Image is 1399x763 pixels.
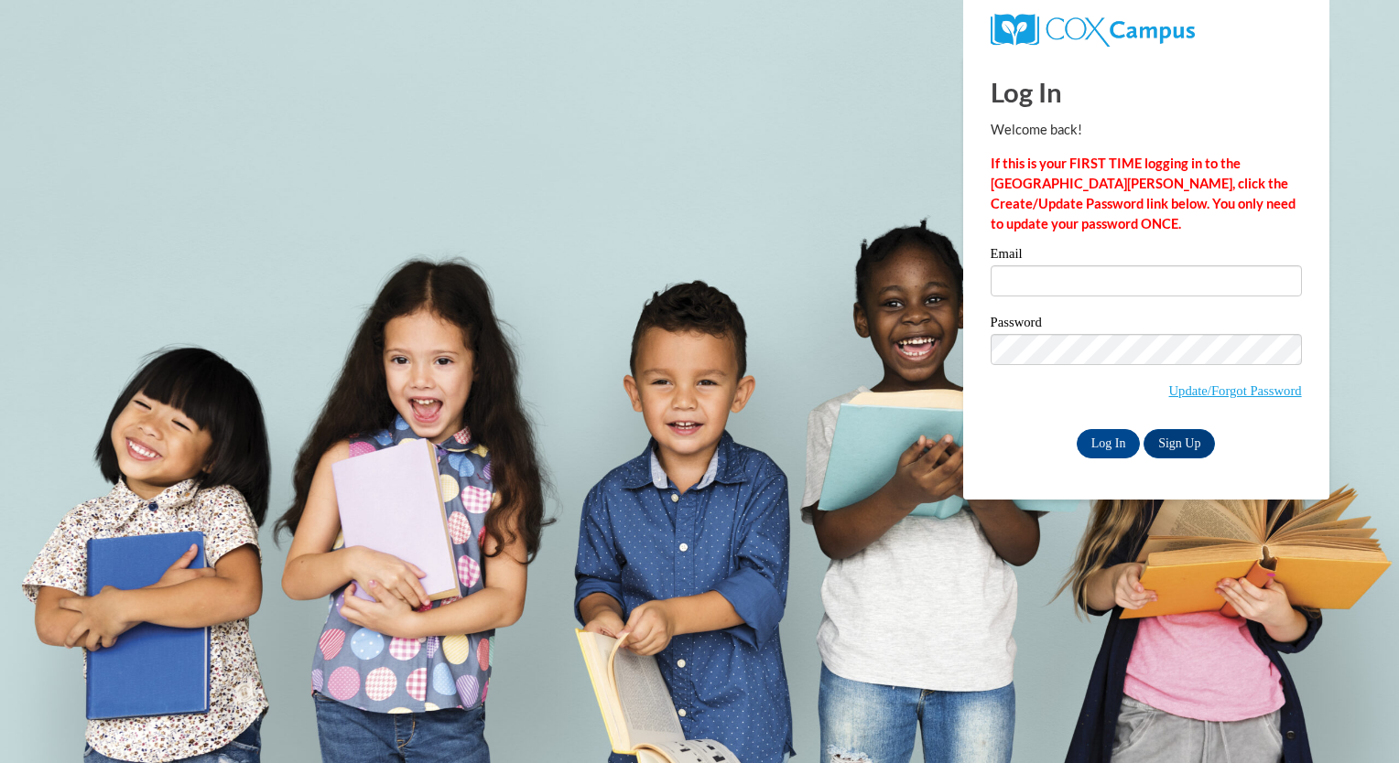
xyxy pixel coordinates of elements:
input: Log In [1077,429,1141,458]
h1: Log In [991,73,1302,111]
a: Sign Up [1144,429,1215,458]
a: Update/Forgot Password [1169,383,1302,398]
p: Welcome back! [991,120,1302,140]
label: Email [991,247,1302,265]
strong: If this is your FIRST TIME logging in to the [GEOGRAPHIC_DATA][PERSON_NAME], click the Create/Upd... [991,156,1296,231]
a: COX Campus [991,21,1195,37]
label: Password [991,316,1302,334]
img: COX Campus [991,14,1195,47]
